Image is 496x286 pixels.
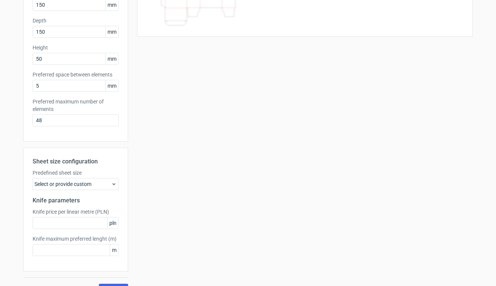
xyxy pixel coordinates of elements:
[33,178,119,190] div: Select or provide custom
[33,17,119,24] label: Depth
[33,157,119,166] h2: Sheet size configuration
[105,53,118,64] span: mm
[33,98,119,113] label: Preferred maximum number of elements
[107,217,118,229] span: pln
[33,196,119,205] h2: Knife parameters
[33,44,119,51] label: Height
[33,208,119,216] label: Knife price per linear metre (PLN)
[110,244,118,256] span: m
[33,71,119,78] label: Preferred space between elements
[33,169,119,177] label: Predefined sheet size
[105,26,118,37] span: mm
[33,235,119,243] label: Knife maximum preferred lenght (m)
[105,80,118,91] span: mm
